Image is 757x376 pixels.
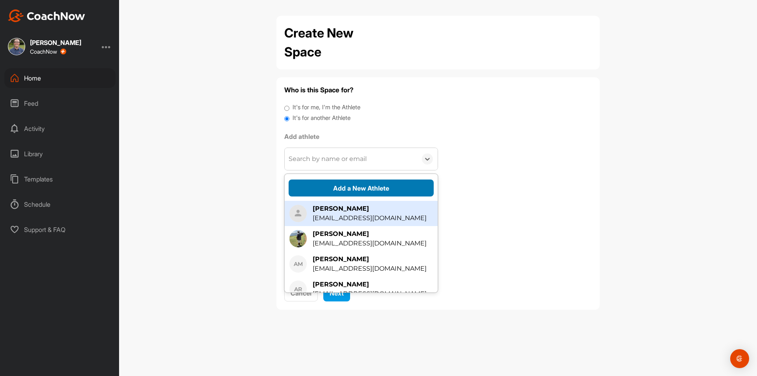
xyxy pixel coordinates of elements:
div: [PERSON_NAME] [313,254,427,264]
img: square_a04eefa3763ca646f1ffc82b49599f12.jpg [289,230,307,247]
div: Support & FAQ [4,220,116,239]
div: CoachNow [30,49,66,55]
div: AM [289,255,307,273]
h4: Who is this Space for? [284,85,592,95]
img: CoachNow [8,9,85,22]
span: Cancel [291,289,311,297]
img: zMR65xoIaNJnYhBR8k16oAdA3Eiv8JMAAHKuhGeyN9KQAAAABJRU5ErkJggg== [289,205,307,222]
div: Search by name or email [289,154,367,164]
img: square_6c55294fa640ad56a0c732611fbcb6d8.jpg [8,38,25,55]
div: [EMAIL_ADDRESS][DOMAIN_NAME] [313,264,427,273]
div: Library [4,144,116,164]
button: Cancel [284,284,318,301]
div: [PERSON_NAME] [313,204,427,213]
div: Activity [4,119,116,138]
div: [EMAIL_ADDRESS][DOMAIN_NAME] [313,289,427,299]
div: [EMAIL_ADDRESS][DOMAIN_NAME] [313,213,427,223]
div: [PERSON_NAME] [30,39,81,46]
div: [PERSON_NAME] [313,229,427,239]
label: It's for another Athlete [293,114,351,123]
div: Feed [4,94,116,113]
button: Add a New Athlete [289,180,434,196]
div: [PERSON_NAME] [313,280,427,289]
div: Templates [4,169,116,189]
div: [EMAIL_ADDRESS][DOMAIN_NAME] [313,239,427,248]
h2: Create New Space [284,24,391,62]
label: It's for me, I'm the Athlete [293,103,360,112]
div: AR [289,281,307,298]
button: Next [323,284,350,301]
div: Open Intercom Messenger [730,349,749,368]
label: Add athlete [284,132,438,141]
div: Home [4,68,116,88]
div: Schedule [4,195,116,214]
span: Next [330,289,344,297]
